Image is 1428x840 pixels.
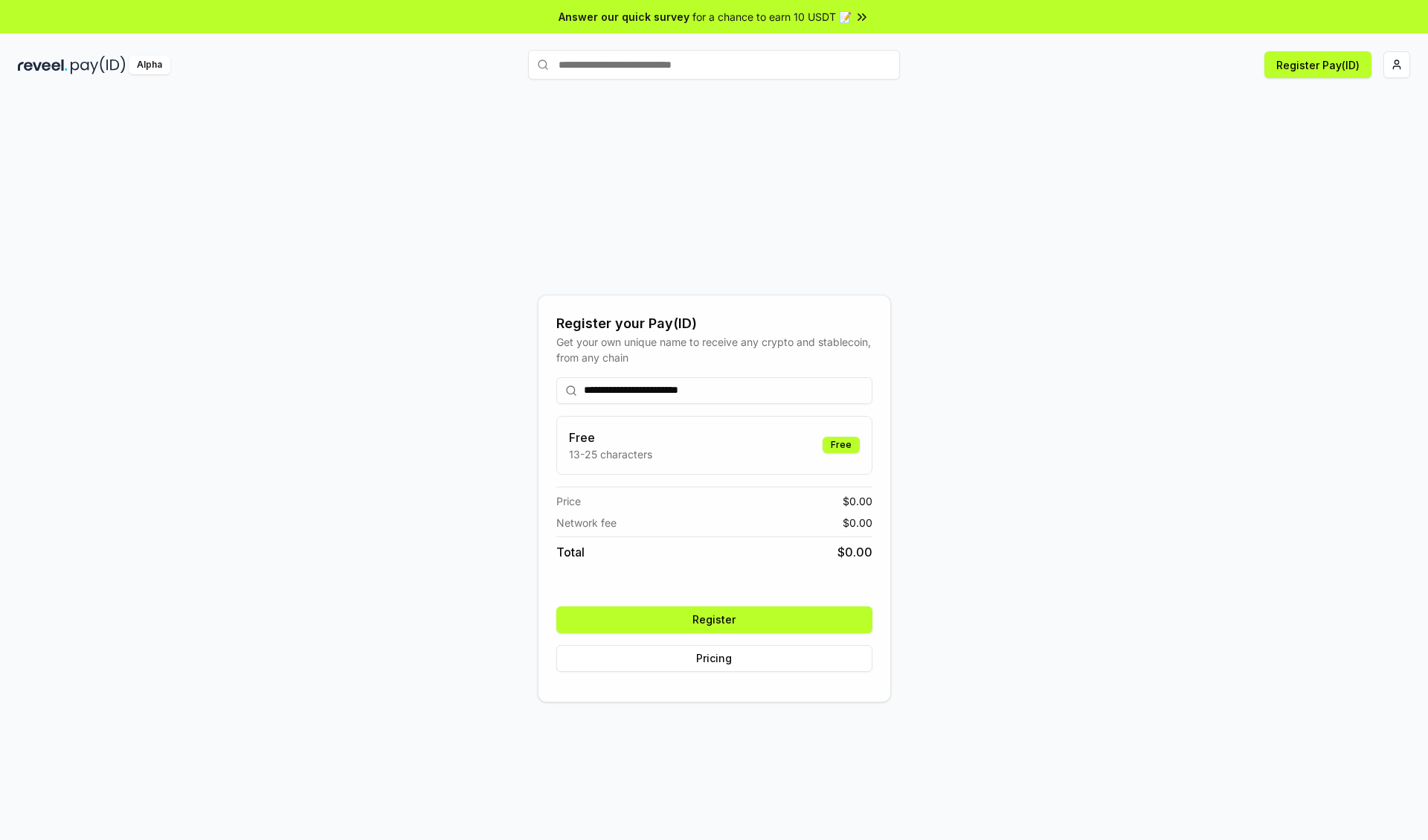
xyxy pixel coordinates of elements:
[843,515,872,530] span: $ 0.00
[556,493,581,509] span: Price
[71,56,126,74] img: pay_id
[18,56,68,74] img: reveel_dark
[129,56,170,74] div: Alpha
[556,645,872,672] button: Pricing
[837,543,872,561] span: $ 0.00
[569,429,652,446] h3: Free
[843,493,872,509] span: $ 0.00
[692,9,852,25] span: for a chance to earn 10 USDT 📝
[556,543,585,561] span: Total
[1264,51,1371,78] button: Register Pay(ID)
[823,437,860,453] div: Free
[569,446,652,462] p: 13-25 characters
[559,9,689,25] span: Answer our quick survey
[556,313,872,334] div: Register your Pay(ID)
[556,515,617,530] span: Network fee
[556,606,872,633] button: Register
[556,334,872,365] div: Get your own unique name to receive any crypto and stablecoin, from any chain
